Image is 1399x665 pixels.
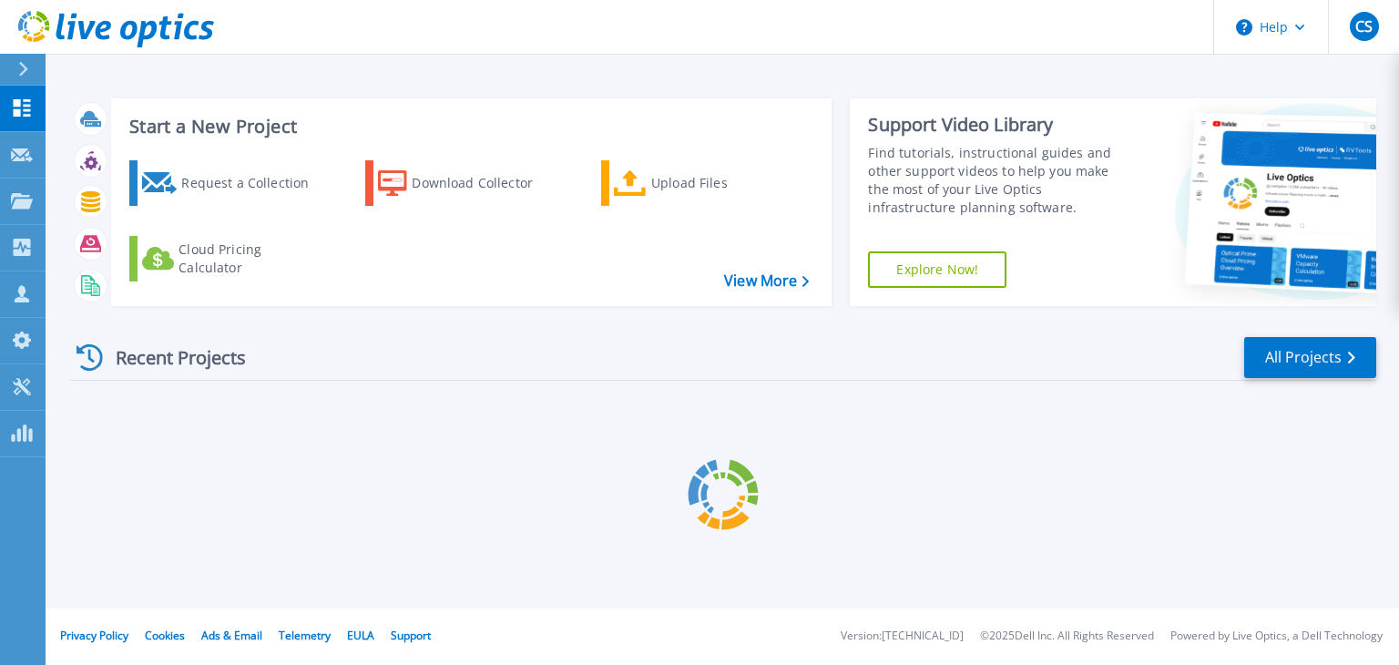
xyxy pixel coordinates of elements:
[412,165,557,201] div: Download Collector
[365,160,568,206] a: Download Collector
[181,165,327,201] div: Request a Collection
[391,628,431,643] a: Support
[868,113,1132,137] div: Support Video Library
[129,236,332,281] a: Cloud Pricing Calculator
[651,165,797,201] div: Upload Files
[129,160,332,206] a: Request a Collection
[601,160,804,206] a: Upload Files
[70,335,271,380] div: Recent Projects
[980,630,1154,642] li: © 2025 Dell Inc. All Rights Reserved
[129,117,809,137] h3: Start a New Project
[201,628,262,643] a: Ads & Email
[868,144,1132,217] div: Find tutorials, instructional guides and other support videos to help you make the most of your L...
[841,630,964,642] li: Version: [TECHNICAL_ID]
[724,272,809,290] a: View More
[179,240,324,277] div: Cloud Pricing Calculator
[279,628,331,643] a: Telemetry
[868,251,1006,288] a: Explore Now!
[1355,19,1373,34] span: CS
[347,628,374,643] a: EULA
[1244,337,1376,378] a: All Projects
[1170,630,1383,642] li: Powered by Live Optics, a Dell Technology
[145,628,185,643] a: Cookies
[60,628,128,643] a: Privacy Policy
